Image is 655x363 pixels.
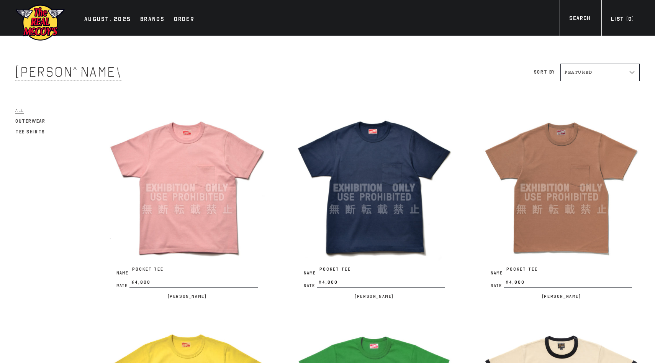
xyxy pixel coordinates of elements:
[174,15,194,25] div: Order
[317,279,445,288] span: ¥4,800
[109,110,265,266] img: POCKET TEE
[130,266,258,275] span: POCKET TEE
[601,15,644,25] a: List (0)
[304,271,318,275] span: Name
[569,14,590,25] div: Search
[84,15,131,25] div: AUGUST. 2025
[483,110,640,301] a: POCKET TEE NamePOCKET TEE Rate¥4,800 [PERSON_NAME]
[296,292,453,301] p: [PERSON_NAME]
[296,110,453,266] img: POCKET TEE
[15,4,65,41] img: mccoys-exhibition
[129,279,258,288] span: ¥4,800
[318,266,445,275] span: POCKET TEE
[560,14,600,25] a: Search
[15,127,45,136] a: Tee Shirts
[15,64,121,80] span: [PERSON_NAME]
[491,284,504,288] span: Rate
[15,129,45,135] span: Tee Shirts
[80,15,135,25] a: AUGUST. 2025
[116,271,130,275] span: Name
[109,110,265,301] a: POCKET TEE NamePOCKET TEE Rate¥4,800 [PERSON_NAME]
[15,106,24,115] a: All
[304,284,317,288] span: Rate
[504,279,632,288] span: ¥4,800
[504,266,632,275] span: POCKET TEE
[15,108,24,113] span: All
[611,15,634,25] div: List ( )
[140,15,165,25] div: Brands
[534,69,555,75] label: Sort by
[170,15,198,25] a: Order
[296,110,453,301] a: POCKET TEE NamePOCKET TEE Rate¥4,800 [PERSON_NAME]
[15,118,45,124] span: Outerwear
[15,117,45,126] a: Outerwear
[109,292,265,301] p: [PERSON_NAME]
[116,284,129,288] span: Rate
[483,292,640,301] p: [PERSON_NAME]
[628,16,632,22] span: 0
[483,110,640,266] img: POCKET TEE
[491,271,504,275] span: Name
